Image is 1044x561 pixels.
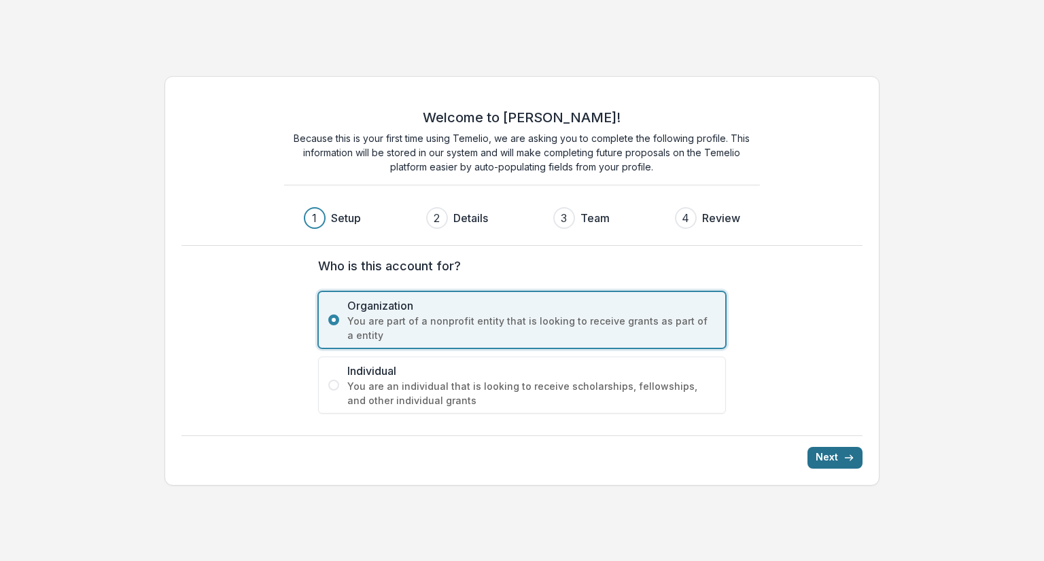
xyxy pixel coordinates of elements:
p: Because this is your first time using Temelio, we are asking you to complete the following profil... [284,131,760,174]
span: You are part of a nonprofit entity that is looking to receive grants as part of a entity [347,314,716,342]
button: Next [807,447,863,469]
div: Progress [304,207,740,229]
div: 1 [312,210,317,226]
label: Who is this account for? [318,257,718,275]
span: You are an individual that is looking to receive scholarships, fellowships, and other individual ... [347,379,716,408]
h2: Welcome to [PERSON_NAME]! [423,109,621,126]
div: 2 [434,210,440,226]
h3: Setup [331,210,361,226]
div: 3 [561,210,567,226]
div: 4 [682,210,689,226]
span: Individual [347,363,716,379]
h3: Team [580,210,610,226]
h3: Review [702,210,740,226]
h3: Details [453,210,488,226]
span: Organization [347,297,716,314]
